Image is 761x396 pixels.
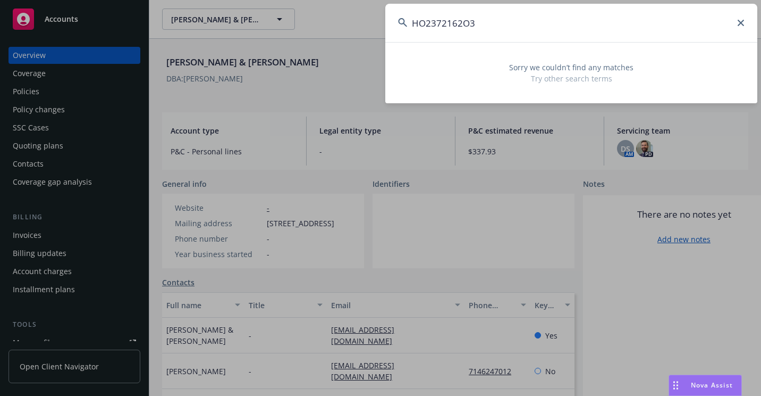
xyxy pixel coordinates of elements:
[691,381,733,390] span: Nova Assist
[385,4,757,42] input: Search...
[669,375,682,395] div: Drag to move
[669,375,742,396] button: Nova Assist
[398,62,745,73] span: Sorry we couldn’t find any matches
[398,73,745,84] span: Try other search terms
